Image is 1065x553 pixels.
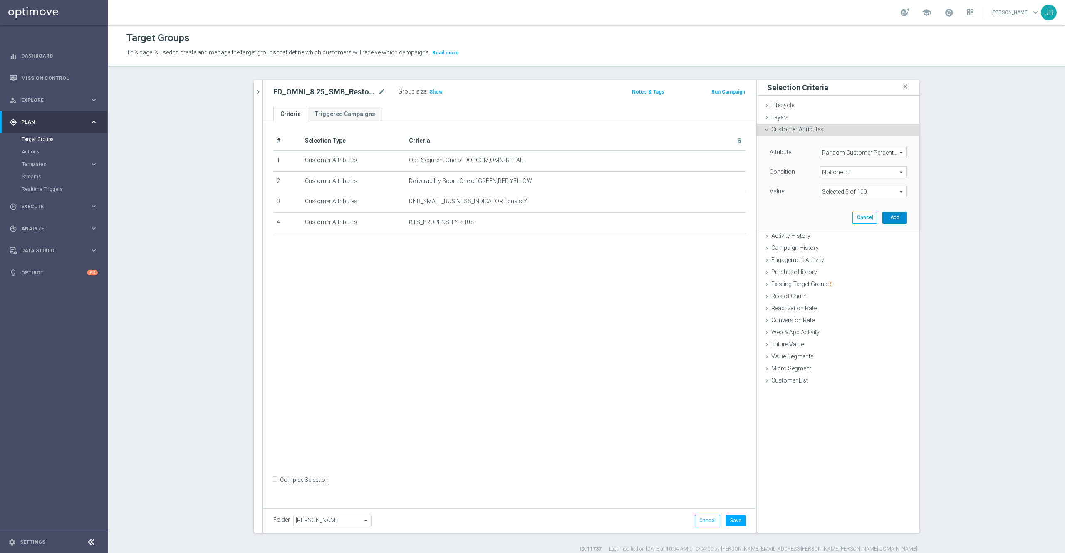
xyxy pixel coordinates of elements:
[10,96,90,104] div: Explore
[22,186,87,193] a: Realtime Triggers
[273,131,302,151] th: #
[90,202,98,210] i: keyboard_arrow_right
[409,198,527,205] span: DNB_SMALL_BUSINESS_INDICATOR Equals Y
[431,48,460,57] button: Read more
[90,118,98,126] i: keyboard_arrow_right
[771,102,794,109] span: Lifecycle
[378,87,386,97] i: mode_edit
[726,515,746,526] button: Save
[10,203,17,210] i: play_circle_outline
[9,97,98,104] div: person_search Explore keyboard_arrow_right
[409,219,475,226] span: BTS_PROPENSITY < 10%
[273,87,376,97] h2: ED_OMNI_8.25_SMB_Restock
[711,87,746,96] button: Run Campaign
[302,212,406,233] td: Customer Attributes
[21,226,90,231] span: Analyze
[771,232,810,239] span: Activity History
[10,269,17,276] i: lightbulb
[302,151,406,171] td: Customer Attributes
[10,52,17,60] i: equalizer
[10,225,17,232] i: track_changes
[1031,8,1040,17] span: keyboard_arrow_down
[771,257,824,263] span: Engagement Activity
[9,75,98,81] button: Mission Control
[21,120,90,125] span: Plan
[273,151,302,171] td: 1
[254,88,262,96] i: chevron_right
[10,225,90,232] div: Analyze
[771,341,804,348] span: Future Value
[21,262,87,284] a: Optibot
[771,365,811,372] span: Micro Segment
[10,96,17,104] i: person_search
[273,171,302,192] td: 2
[22,170,107,183] div: Streams
[852,212,877,223] button: Cancel
[9,203,98,210] button: play_circle_outline Execute keyboard_arrow_right
[882,212,907,223] button: Add
[409,157,524,164] span: Ocp Segment One of DOTCOM,OMNI,RETAIL
[273,212,302,233] td: 4
[22,173,87,180] a: Streams
[767,83,828,92] h3: Selection Criteria
[770,149,791,156] lable: Attribute
[87,270,98,275] div: +10
[22,162,90,167] div: Templates
[771,305,817,311] span: Reactivation Rate
[22,133,107,146] div: Target Groups
[308,107,382,121] a: Triggered Campaigns
[695,515,720,526] button: Cancel
[22,136,87,143] a: Target Groups
[90,247,98,254] i: keyboard_arrow_right
[9,225,98,232] button: track_changes Analyze keyboard_arrow_right
[10,118,17,126] i: gps_fixed
[771,269,817,275] span: Purchase History
[771,114,789,121] span: Layers
[991,6,1041,19] a: [PERSON_NAME]keyboard_arrow_down
[1041,5,1057,20] div: JB
[771,126,824,133] span: Customer Attributes
[21,45,98,67] a: Dashboard
[9,53,98,59] button: equalizer Dashboard
[770,188,784,195] label: Value
[273,107,308,121] a: Criteria
[22,162,82,167] span: Templates
[771,317,815,323] span: Conversion Rate
[820,186,906,197] span: 70% 71% 72% 73% 74%
[580,546,602,553] label: ID: 11737
[90,225,98,232] i: keyboard_arrow_right
[8,538,16,546] i: settings
[22,161,98,168] div: Templates keyboard_arrow_right
[429,89,443,95] span: Show
[901,81,909,92] i: close
[254,80,262,104] button: chevron_right
[771,353,814,360] span: Value Segments
[10,262,98,284] div: Optibot
[9,119,98,126] button: gps_fixed Plan keyboard_arrow_right
[21,248,90,253] span: Data Studio
[126,49,430,56] span: This page is used to create and manage the target groups that define which customers will receive...
[280,476,329,484] label: Complex Selection
[771,244,819,251] span: Campaign History
[273,516,290,523] label: Folder
[771,293,807,299] span: Risk of Churn
[21,98,90,103] span: Explore
[302,131,406,151] th: Selection Type
[90,160,98,168] i: keyboard_arrow_right
[771,329,820,336] span: Web & App Activity
[771,377,808,384] span: Customer List
[771,281,834,287] span: Existing Target Group
[398,88,426,95] label: Group size
[302,192,406,213] td: Customer Attributes
[20,540,45,545] a: Settings
[10,67,98,89] div: Mission Control
[736,138,743,144] i: delete_forever
[409,137,430,144] span: Criteria
[426,88,428,95] label: :
[90,96,98,104] i: keyboard_arrow_right
[9,247,98,254] button: Data Studio keyboard_arrow_right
